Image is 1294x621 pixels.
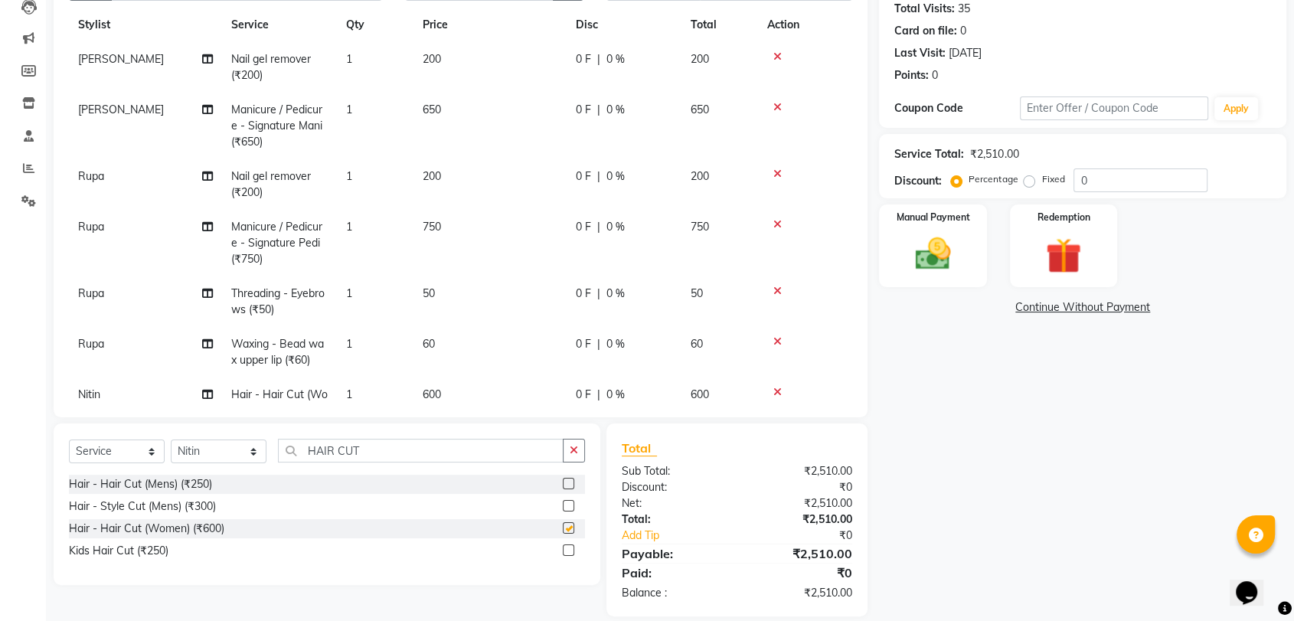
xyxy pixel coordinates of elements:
div: ₹0 [737,479,864,495]
span: 0 F [576,168,591,185]
span: Total [622,440,657,456]
th: Total [681,8,758,42]
div: Payable: [610,544,737,563]
span: 200 [691,169,709,183]
iframe: chat widget [1230,560,1279,606]
th: Disc [567,8,681,42]
span: 1 [346,103,352,116]
span: Rupa [78,337,104,351]
input: Enter Offer / Coupon Code [1020,96,1208,120]
th: Price [413,8,567,42]
span: 50 [691,286,703,300]
span: 200 [423,169,441,183]
span: 0 % [606,286,625,302]
div: 0 [932,67,938,83]
div: 0 [960,23,966,39]
img: _gift.svg [1034,234,1092,278]
div: [DATE] [949,45,982,61]
div: Balance : [610,585,737,601]
span: | [597,51,600,67]
div: ₹2,510.00 [737,495,864,512]
span: 600 [691,387,709,401]
span: Rupa [78,286,104,300]
span: | [597,102,600,118]
span: 50 [423,286,435,300]
span: 60 [691,337,703,351]
span: 0 F [576,286,591,302]
div: Service Total: [894,146,964,162]
span: [PERSON_NAME] [78,103,164,116]
span: 0 % [606,387,625,403]
span: Hair - Hair Cut (Women) (₹600) [231,387,328,417]
span: 0 % [606,51,625,67]
span: 750 [423,220,441,234]
div: Card on file: [894,23,957,39]
div: Paid: [610,564,737,582]
span: Nitin [78,387,100,401]
div: ₹2,510.00 [970,146,1018,162]
span: 200 [423,52,441,66]
span: 60 [423,337,435,351]
input: Search or Scan [278,439,564,462]
span: Rupa [78,220,104,234]
span: 0 % [606,336,625,352]
div: ₹0 [737,564,864,582]
th: Qty [337,8,413,42]
span: 650 [423,103,441,116]
span: | [597,219,600,235]
span: 0 F [576,387,591,403]
div: Discount: [610,479,737,495]
span: 0 % [606,102,625,118]
th: Stylist [69,8,222,42]
div: Last Visit: [894,45,946,61]
div: 35 [958,1,970,17]
span: Waxing - Bead wax upper lip (₹60) [231,337,324,367]
span: 1 [346,220,352,234]
div: Coupon Code [894,100,1020,116]
span: 0 % [606,219,625,235]
div: Points: [894,67,929,83]
th: Service [222,8,337,42]
span: 600 [423,387,441,401]
span: 0 % [606,168,625,185]
div: Total Visits: [894,1,955,17]
span: 1 [346,169,352,183]
span: | [597,286,600,302]
th: Action [758,8,852,42]
span: Manicure / Pedicure - Signature Mani (₹650) [231,103,322,149]
span: 1 [346,387,352,401]
span: Threading - Eyebrows (₹50) [231,286,325,316]
span: 0 F [576,51,591,67]
div: Net: [610,495,737,512]
div: ₹2,510.00 [737,544,864,563]
span: Rupa [78,169,104,183]
label: Fixed [1041,172,1064,186]
div: ₹0 [758,528,864,544]
span: 1 [346,286,352,300]
label: Percentage [969,172,1018,186]
div: Hair - Hair Cut (Women) (₹600) [69,521,224,537]
span: 0 F [576,102,591,118]
span: 0 F [576,336,591,352]
span: | [597,387,600,403]
a: Add Tip [610,528,758,544]
span: 1 [346,337,352,351]
label: Redemption [1037,211,1090,224]
div: Sub Total: [610,463,737,479]
span: | [597,336,600,352]
div: Hair - Style Cut (Mens) (₹300) [69,498,216,515]
img: _cash.svg [904,234,962,274]
div: Discount: [894,173,942,189]
div: Hair - Hair Cut (Mens) (₹250) [69,476,212,492]
span: | [597,168,600,185]
div: ₹2,510.00 [737,585,864,601]
span: 1 [346,52,352,66]
a: Continue Without Payment [882,299,1283,315]
label: Manual Payment [897,211,970,224]
span: [PERSON_NAME] [78,52,164,66]
button: Apply [1214,97,1258,120]
span: 0 F [576,219,591,235]
span: 200 [691,52,709,66]
span: Nail gel remover (₹200) [231,52,311,82]
div: Kids Hair Cut (₹250) [69,543,168,559]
